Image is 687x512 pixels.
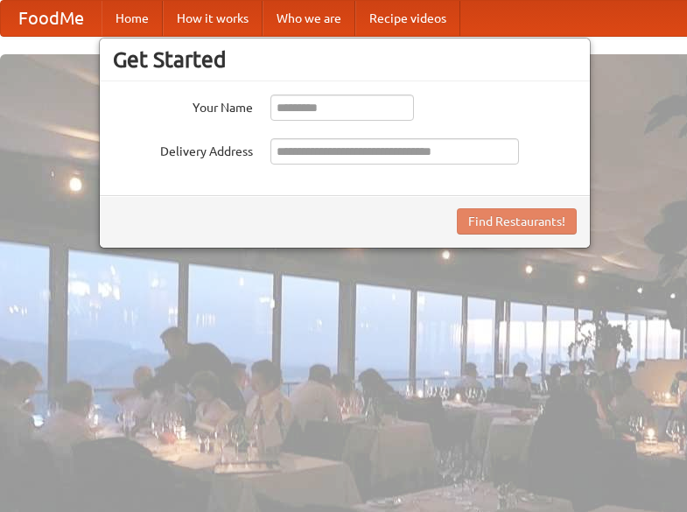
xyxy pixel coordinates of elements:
[263,1,355,36] a: Who we are
[163,1,263,36] a: How it works
[113,95,253,116] label: Your Name
[113,46,577,73] h3: Get Started
[457,208,577,235] button: Find Restaurants!
[355,1,460,36] a: Recipe videos
[113,138,253,160] label: Delivery Address
[102,1,163,36] a: Home
[1,1,102,36] a: FoodMe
